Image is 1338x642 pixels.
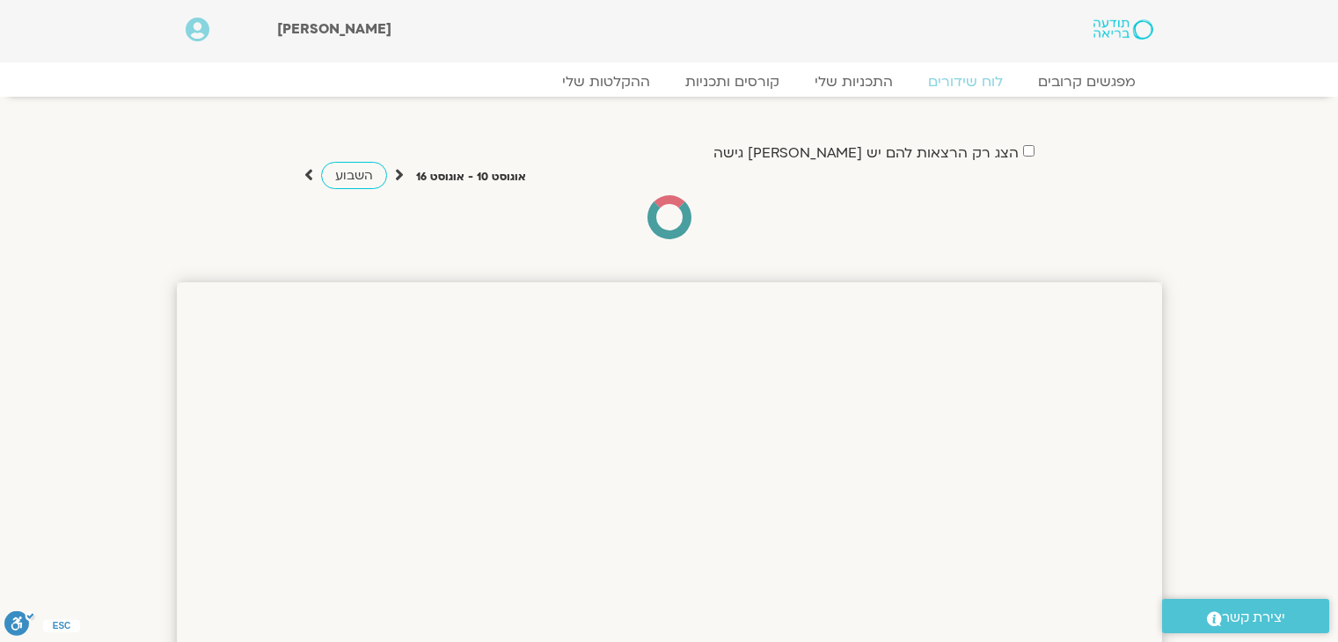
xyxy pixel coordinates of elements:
[668,73,797,91] a: קורסים ותכניות
[277,19,391,39] span: [PERSON_NAME]
[1162,599,1329,633] a: יצירת קשר
[321,162,387,189] a: השבוע
[910,73,1020,91] a: לוח שידורים
[416,168,526,186] p: אוגוסט 10 - אוגוסט 16
[797,73,910,91] a: התכניות שלי
[335,167,373,184] span: השבוע
[186,73,1153,91] nav: Menu
[1020,73,1153,91] a: מפגשים קרובים
[545,73,668,91] a: ההקלטות שלי
[1222,606,1285,630] span: יצירת קשר
[713,145,1019,161] label: הצג רק הרצאות להם יש [PERSON_NAME] גישה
